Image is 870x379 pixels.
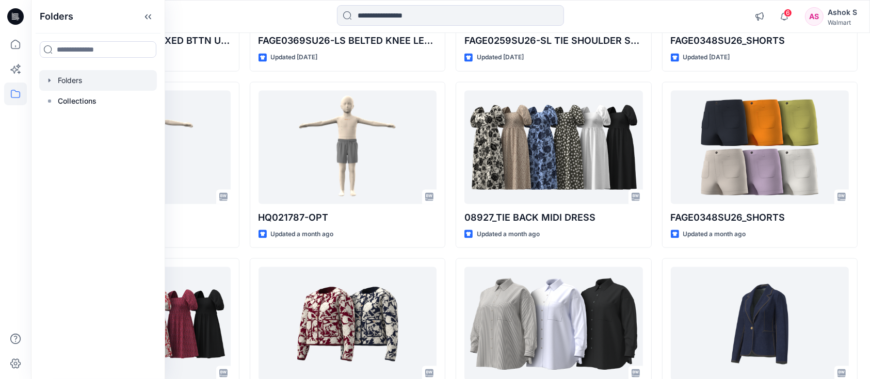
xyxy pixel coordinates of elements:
[671,91,849,204] a: FAGE0348SU26_SHORTS
[58,95,96,107] p: Collections
[805,7,824,26] div: AS
[828,19,857,26] div: Walmart
[464,210,643,225] p: 08927_TIE BACK MIDI DRESS
[784,9,792,17] span: 6
[477,229,540,240] p: Updated a month ago
[271,229,334,240] p: Updated a month ago
[259,210,437,225] p: HQ021787-OPT
[271,52,318,63] p: Updated [DATE]
[828,6,857,19] div: Ashok S
[683,52,730,63] p: Updated [DATE]
[464,91,643,204] a: 08927_TIE BACK MIDI DRESS
[671,34,849,48] p: FAGE0348SU26_SHORTS
[477,52,524,63] p: Updated [DATE]
[671,210,849,225] p: FAGE0348SU26_SHORTS
[464,34,643,48] p: FAGE0259SU26-SL TIE SHOULDER SWEETHEART CAMI
[259,34,437,48] p: FAGE0369SU26-LS BELTED KNEE LENGTH SHIRT
[259,91,437,204] a: HQ021787-OPT
[683,229,746,240] p: Updated a month ago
